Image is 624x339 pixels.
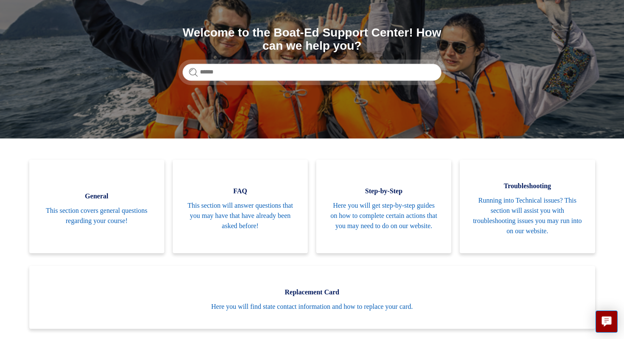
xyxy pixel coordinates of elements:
[42,206,152,226] span: This section covers general questions regarding your course!
[186,201,295,231] span: This section will answer questions that you may have that have already been asked before!
[173,160,308,253] a: FAQ This section will answer questions that you may have that have already been asked before!
[42,302,582,312] span: Here you will find state contact information and how to replace your card.
[472,195,582,236] span: Running into Technical issues? This section will assist you with troubleshooting issues you may r...
[29,266,595,329] a: Replacement Card Here you will find state contact information and how to replace your card.
[329,201,438,231] span: Here you will get step-by-step guides on how to complete certain actions that you may need to do ...
[29,160,164,253] a: General This section covers general questions regarding your course!
[183,26,441,53] h1: Welcome to the Boat-Ed Support Center! How can we help you?
[329,186,438,196] span: Step-by-Step
[596,311,618,333] button: Live chat
[316,160,451,253] a: Step-by-Step Here you will get step-by-step guides on how to complete certain actions that you ma...
[186,186,295,196] span: FAQ
[42,191,152,201] span: General
[42,287,582,297] span: Replacement Card
[183,64,441,81] input: Search
[472,181,582,191] span: Troubleshooting
[460,160,595,253] a: Troubleshooting Running into Technical issues? This section will assist you with troubleshooting ...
